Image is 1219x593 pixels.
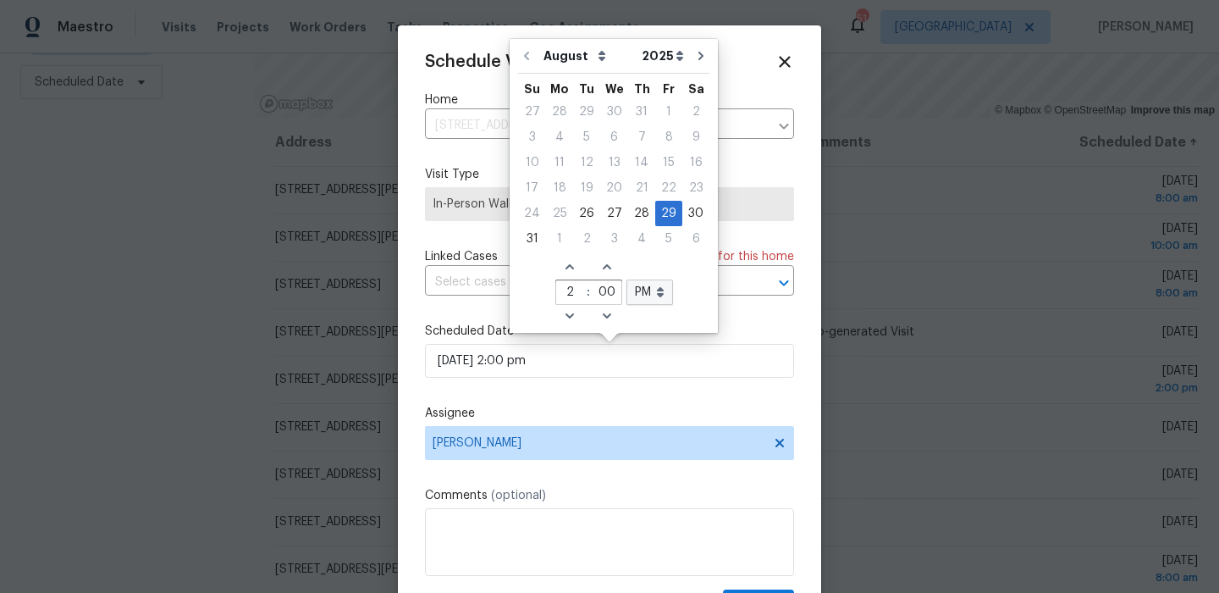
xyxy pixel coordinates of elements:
[628,150,655,175] div: Thu Aug 14 2025
[425,53,541,70] span: Schedule Visit
[628,226,655,252] div: Thu Sep 04 2025
[579,83,594,95] abbr: Tuesday
[600,100,628,124] div: 30
[425,113,769,139] input: Enter in an address
[573,201,600,226] div: Tue Aug 26 2025
[518,226,546,252] div: Sun Aug 31 2025
[546,227,573,251] div: 1
[556,256,584,280] span: Increase hours (12hr clock)
[628,99,655,125] div: Thu Jul 31 2025
[518,176,546,200] div: 17
[556,281,584,305] input: hours (12hr clock)
[573,226,600,252] div: Tue Sep 02 2025
[600,125,628,149] div: 6
[518,227,546,251] div: 31
[539,43,637,69] select: Month
[524,83,540,95] abbr: Sunday
[550,83,569,95] abbr: Monday
[600,202,628,225] div: 27
[655,99,682,125] div: Fri Aug 01 2025
[593,281,621,305] input: minutes
[546,125,573,150] div: Mon Aug 04 2025
[600,176,628,200] div: 20
[546,125,573,149] div: 4
[425,166,794,183] label: Visit Type
[682,125,709,149] div: 9
[655,175,682,201] div: Fri Aug 22 2025
[655,202,682,225] div: 29
[772,271,796,295] button: Open
[546,99,573,125] div: Mon Jul 28 2025
[655,125,682,149] div: 8
[655,100,682,124] div: 1
[546,150,573,175] div: Mon Aug 11 2025
[573,100,600,124] div: 29
[518,99,546,125] div: Sun Jul 27 2025
[573,99,600,125] div: Tue Jul 29 2025
[688,83,704,95] abbr: Saturday
[663,83,675,95] abbr: Friday
[682,100,709,124] div: 2
[593,256,621,280] span: Increase minutes
[634,83,650,95] abbr: Thursday
[600,99,628,125] div: Wed Jul 30 2025
[600,226,628,252] div: Wed Sep 03 2025
[573,175,600,201] div: Tue Aug 19 2025
[425,405,794,422] label: Assignee
[600,175,628,201] div: Wed Aug 20 2025
[518,150,546,175] div: Sun Aug 10 2025
[682,201,709,226] div: Sat Aug 30 2025
[682,125,709,150] div: Sat Aug 09 2025
[655,125,682,150] div: Fri Aug 08 2025
[546,175,573,201] div: Mon Aug 18 2025
[425,248,498,265] span: Linked Cases
[546,176,573,200] div: 18
[573,125,600,150] div: Tue Aug 05 2025
[573,202,600,225] div: 26
[425,91,794,108] label: Home
[655,226,682,252] div: Fri Sep 05 2025
[518,125,546,150] div: Sun Aug 03 2025
[628,176,655,200] div: 21
[546,201,573,226] div: Mon Aug 25 2025
[518,151,546,175] div: 10
[425,344,794,378] input: M/D/YYYY
[600,125,628,150] div: Wed Aug 06 2025
[682,151,709,175] div: 16
[655,151,682,175] div: 15
[605,83,624,95] abbr: Wednesday
[593,305,621,329] span: Decrease minutes
[573,151,600,175] div: 12
[628,201,655,226] div: Thu Aug 28 2025
[425,323,794,340] label: Scheduled Date
[425,269,747,296] input: Select cases
[573,176,600,200] div: 19
[637,43,688,69] select: Year
[628,175,655,201] div: Thu Aug 21 2025
[682,150,709,175] div: Sat Aug 16 2025
[628,125,655,149] div: 7
[655,150,682,175] div: Fri Aug 15 2025
[682,227,709,251] div: 6
[628,100,655,124] div: 31
[584,280,593,303] span: :
[518,201,546,226] div: Sun Aug 24 2025
[688,39,714,73] button: Go to next month
[628,151,655,175] div: 14
[600,227,628,251] div: 3
[433,436,764,450] span: [PERSON_NAME]
[573,227,600,251] div: 2
[600,201,628,226] div: Wed Aug 27 2025
[655,201,682,226] div: Fri Aug 29 2025
[775,53,794,71] span: Close
[682,226,709,252] div: Sat Sep 06 2025
[655,227,682,251] div: 5
[655,176,682,200] div: 22
[682,175,709,201] div: Sat Aug 23 2025
[600,150,628,175] div: Wed Aug 13 2025
[546,100,573,124] div: 28
[518,125,546,149] div: 3
[518,100,546,124] div: 27
[518,202,546,225] div: 24
[491,490,546,502] span: (optional)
